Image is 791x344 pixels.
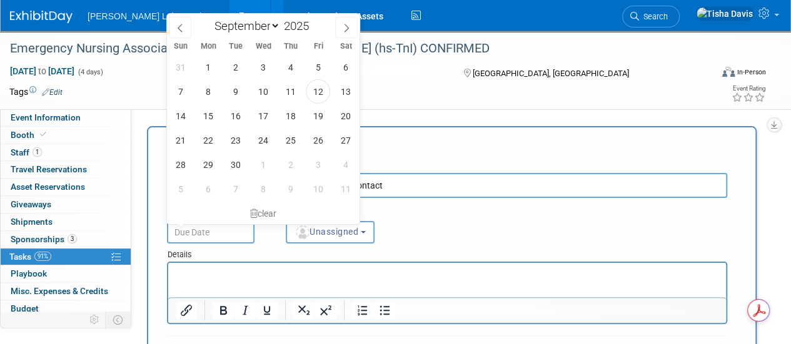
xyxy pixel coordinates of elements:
[472,69,628,78] span: [GEOGRAPHIC_DATA], [GEOGRAPHIC_DATA]
[167,243,727,262] div: Details
[106,312,131,328] td: Toggle Event Tabs
[9,252,51,262] span: Tasks
[223,177,248,201] span: October 7, 2025
[168,79,193,104] span: September 7, 2025
[167,140,727,154] div: New Task
[251,177,275,201] span: October 8, 2025
[249,42,277,51] span: Wed
[167,221,254,243] input: Due Date
[306,152,330,177] span: October 3, 2025
[167,160,727,173] div: Short Description
[11,268,47,278] span: Playbook
[196,79,220,104] span: September 8, 2025
[6,37,702,60] div: Emergency Nursing Association (ENA) 2025 Dr. [PERSON_NAME] (hs-TnI) CONFIRMED
[1,248,131,265] a: Tasks91%
[696,7,753,21] img: Tisha Davis
[1,300,131,317] a: Budget
[11,147,42,157] span: Staff
[286,221,375,243] button: Unassigned
[251,104,275,128] span: September 17, 2025
[9,66,75,77] span: [DATE] [DATE]
[208,18,280,34] select: Month
[1,283,131,300] a: Misc. Expenses & Credits
[251,55,275,79] span: September 3, 2025
[11,303,39,313] span: Budget
[88,11,211,21] span: [PERSON_NAME] Laboratories
[168,55,193,79] span: August 31, 2025
[213,302,234,319] button: Bold
[333,128,358,152] span: September 27, 2025
[77,68,103,76] span: (4 days)
[33,147,42,157] span: 1
[68,234,77,243] span: 3
[9,86,63,98] td: Tags
[655,65,766,84] div: Event Format
[223,128,248,152] span: September 23, 2025
[11,286,108,296] span: Misc. Expenses & Credits
[332,42,360,51] span: Sat
[84,312,106,328] td: Personalize Event Tab Strip
[223,104,248,128] span: September 16, 2025
[223,79,248,104] span: September 9, 2025
[194,42,222,51] span: Mon
[293,302,315,319] button: Subscript
[277,42,305,51] span: Thu
[1,144,131,161] a: Staff1
[11,234,77,244] span: Sponsorships
[333,79,358,104] span: September 13, 2025
[34,252,51,261] span: 91%
[196,177,220,201] span: October 6, 2025
[11,182,85,192] span: Asset Reservations
[1,214,131,230] a: Shipments
[722,67,735,77] img: Format-Inperson.png
[352,302,373,319] button: Numbered list
[256,302,278,319] button: Underline
[278,152,303,177] span: October 2, 2025
[167,203,360,224] div: clear
[333,55,358,79] span: September 6, 2025
[306,79,330,104] span: September 12, 2025
[315,302,336,319] button: Superscript
[223,55,248,79] span: September 2, 2025
[333,152,358,177] span: October 4, 2025
[251,128,275,152] span: September 24, 2025
[278,128,303,152] span: September 25, 2025
[639,12,668,21] span: Search
[251,152,275,177] span: October 1, 2025
[11,199,51,209] span: Giveaways
[168,128,193,152] span: September 21, 2025
[11,164,87,174] span: Travel Reservations
[1,231,131,248] a: Sponsorships3
[306,55,330,79] span: September 5, 2025
[622,6,680,27] a: Search
[737,67,766,77] div: In-Person
[176,302,197,319] button: Insert/edit link
[168,177,193,201] span: October 5, 2025
[168,263,726,297] iframe: Rich Text Area
[196,55,220,79] span: September 1, 2025
[278,55,303,79] span: September 4, 2025
[1,127,131,144] a: Booth
[1,265,131,282] a: Playbook
[167,42,194,51] span: Sun
[42,88,63,97] a: Edit
[40,131,46,138] i: Booth reservation complete
[1,161,131,178] a: Travel Reservations
[10,11,73,23] img: ExhibitDay
[333,104,358,128] span: September 20, 2025
[234,302,256,319] button: Italic
[11,217,53,227] span: Shipments
[305,42,332,51] span: Fri
[295,227,358,237] span: Unassigned
[223,152,248,177] span: September 30, 2025
[11,130,49,140] span: Booth
[306,104,330,128] span: September 19, 2025
[374,302,395,319] button: Bullet list
[11,112,81,122] span: Event Information
[278,79,303,104] span: September 11, 2025
[168,152,193,177] span: September 28, 2025
[1,196,131,213] a: Giveaways
[196,152,220,177] span: September 29, 2025
[732,86,765,92] div: Event Rating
